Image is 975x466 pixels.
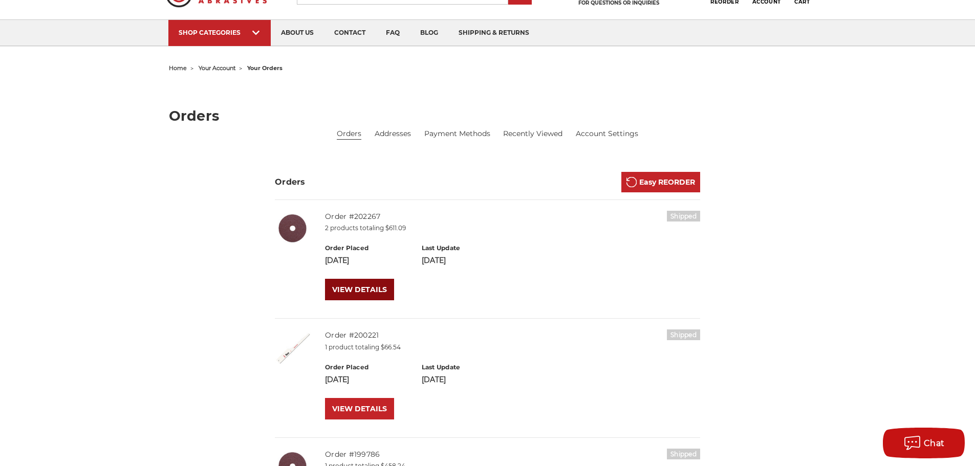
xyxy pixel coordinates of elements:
h6: Order Placed [325,243,410,253]
a: Addresses [375,128,411,139]
a: Payment Methods [424,128,490,139]
span: your orders [247,64,283,72]
a: Order #202267 [325,212,380,221]
img: 4.5 inch resin fiber disc [275,211,311,246]
span: [DATE] [325,375,349,384]
h6: Last Update [422,243,507,253]
a: Recently Viewed [503,128,562,139]
a: shipping & returns [448,20,539,46]
button: Chat [883,428,965,458]
h6: Shipped [667,449,700,459]
a: contact [324,20,376,46]
span: Chat [924,438,945,448]
span: [DATE] [422,375,446,384]
h1: Orders [169,109,807,123]
a: Account Settings [576,128,638,139]
span: [DATE] [325,256,349,265]
h3: Orders [275,176,306,188]
a: about us [271,20,324,46]
a: Order #199786 [325,450,380,459]
h6: Shipped [667,211,700,221]
h6: Order Placed [325,363,410,372]
a: home [169,64,187,72]
p: 1 product totaling $66.54 [325,343,700,352]
span: [DATE] [422,256,446,265]
img: 4" Air Saw blade for pneumatic sawzall 14 TPI [275,329,311,365]
a: faq [376,20,410,46]
a: VIEW DETAILS [325,398,394,419]
a: Easy REORDER [621,172,700,192]
a: Order #200221 [325,330,379,340]
h6: Shipped [667,329,700,340]
div: SHOP CATEGORIES [179,29,261,36]
h6: Last Update [422,363,507,372]
p: 2 products totaling $611.09 [325,224,700,233]
a: VIEW DETAILS [325,279,394,300]
a: blog [410,20,448,46]
li: Orders [337,128,361,140]
a: your account [199,64,235,72]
